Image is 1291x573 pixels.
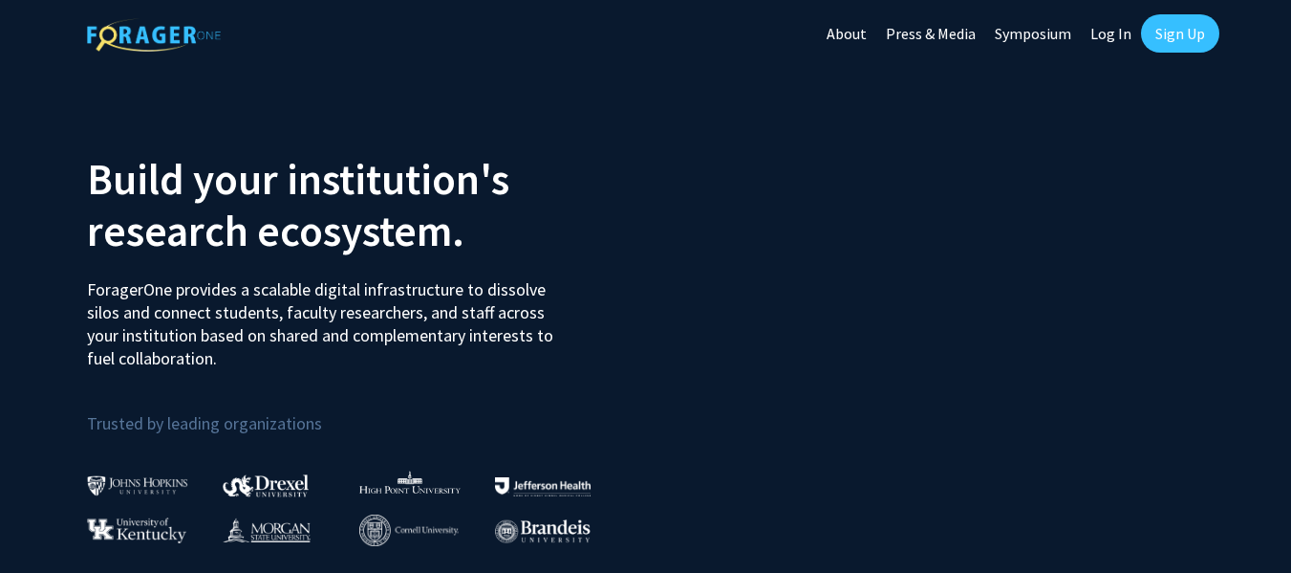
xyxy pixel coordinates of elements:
img: Brandeis University [495,519,591,543]
img: ForagerOne Logo [87,18,221,52]
img: Morgan State University [223,518,311,542]
img: Drexel University [223,474,309,496]
p: Trusted by leading organizations [87,386,632,438]
a: Sign Up [1141,14,1219,53]
img: Cornell University [359,515,459,546]
img: University of Kentucky [87,518,186,543]
h2: Build your institution's research ecosystem. [87,153,632,256]
img: Johns Hopkins University [87,475,188,496]
img: Thomas Jefferson University [495,477,591,496]
img: High Point University [359,471,461,494]
p: ForagerOne provides a scalable digital infrastructure to dissolve silos and connect students, fac... [87,264,567,370]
